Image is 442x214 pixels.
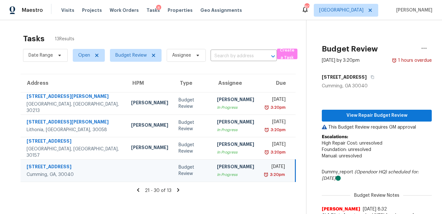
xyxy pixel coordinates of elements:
[322,135,348,139] b: Escalations:
[269,52,278,61] button: Open
[322,141,382,146] span: High Repair Cost: unresolved
[145,188,171,193] span: 21 - 30 of 13
[27,127,121,133] div: Lithonia, [GEOGRAPHIC_DATA], 30058
[259,74,295,92] th: Due
[78,52,90,59] span: Open
[27,163,121,171] div: [STREET_ADDRESS]
[269,171,285,178] div: 3:20pm
[55,36,74,42] span: 13 Results
[322,147,371,152] span: Foundation: unresolved
[304,4,309,10] div: 80
[131,122,168,130] div: [PERSON_NAME]
[217,119,254,127] div: [PERSON_NAME]
[27,119,121,127] div: [STREET_ADDRESS][PERSON_NAME]
[217,127,254,133] div: In Progress
[392,57,397,64] img: Overdue Alarm Icon
[322,170,419,181] i: scheduled for: [DATE]
[269,149,286,155] div: 3:20pm
[110,7,139,13] span: Work Orders
[322,169,432,182] div: Dummy_report
[322,154,362,158] span: Manual: unresolved
[269,104,286,111] div: 3:20pm
[22,7,43,13] span: Maestro
[397,57,432,64] div: 1 hours overdue
[212,74,259,92] th: Assignee
[131,144,168,152] div: [PERSON_NAME]
[172,52,191,59] span: Assignee
[179,142,207,155] div: Budget Review
[327,112,427,120] span: View Repair Budget Review
[319,7,363,13] span: [GEOGRAPHIC_DATA]
[217,96,254,104] div: [PERSON_NAME]
[322,83,432,89] div: Cumming, GA 30040
[264,141,285,149] div: [DATE]
[322,110,432,122] button: View Repair Budget Review
[264,119,285,127] div: [DATE]
[264,163,285,171] div: [DATE]
[168,7,193,13] span: Properties
[217,141,254,149] div: [PERSON_NAME]
[23,36,45,42] h2: Tasks
[29,52,53,59] span: Date Range
[322,206,360,212] span: [PERSON_NAME]
[27,93,121,101] div: [STREET_ADDRESS][PERSON_NAME]
[82,7,102,13] span: Projects
[131,99,168,107] div: [PERSON_NAME]
[322,46,378,52] h2: Budget Review
[269,127,286,133] div: 3:20pm
[354,170,387,174] i: (Opendoor HQ)
[27,171,121,178] div: Cumming, GA, 30040
[322,57,360,64] div: [DATE] by 3:20pm
[179,164,207,177] div: Budget Review
[363,207,387,211] span: [DATE] 8:32
[217,163,254,171] div: [PERSON_NAME]
[156,5,161,11] div: 8
[173,74,212,92] th: Type
[126,74,173,92] th: HPM
[115,52,147,59] span: Budget Review
[263,171,269,178] img: Overdue Alarm Icon
[277,49,297,59] button: Create a Task
[27,138,121,146] div: [STREET_ADDRESS]
[179,119,207,132] div: Budget Review
[322,74,367,80] h5: [STREET_ADDRESS]
[264,127,269,133] img: Overdue Alarm Icon
[217,171,254,178] div: In Progress
[21,74,126,92] th: Address
[264,149,269,155] img: Overdue Alarm Icon
[61,7,74,13] span: Visits
[264,96,285,104] div: [DATE]
[211,51,259,61] input: Search by address
[322,124,432,131] p: This Budget Review requires GM approval
[264,104,269,111] img: Overdue Alarm Icon
[217,104,254,111] div: In Progress
[217,149,254,155] div: In Progress
[179,97,207,110] div: Budget Review
[367,71,375,83] button: Copy Address
[280,47,294,61] span: Create a Task
[350,192,403,199] span: Budget Review Notes
[394,7,432,13] span: [PERSON_NAME]
[27,146,121,159] div: [GEOGRAPHIC_DATA], [GEOGRAPHIC_DATA], 30157
[146,8,160,12] span: Tasks
[200,7,242,13] span: Geo Assignments
[27,101,121,114] div: [GEOGRAPHIC_DATA], [GEOGRAPHIC_DATA], 30213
